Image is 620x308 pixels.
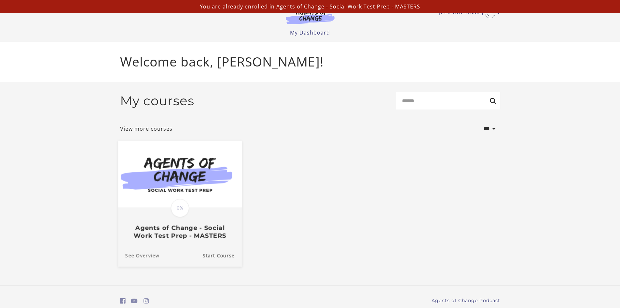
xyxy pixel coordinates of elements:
[125,224,234,239] h3: Agents of Change - Social Work Test Prep - MASTERS
[120,52,500,71] p: Welcome back, [PERSON_NAME]!
[432,297,500,304] a: Agents of Change Podcast
[120,296,126,306] a: https://www.facebook.com/groups/aswbtestprep (Open in a new window)
[3,3,617,10] p: You are already enrolled in Agents of Change - Social Work Test Prep - MASTERS
[144,296,149,306] a: https://www.instagram.com/agentsofchangeprep/ (Open in a new window)
[171,199,189,217] span: 0%
[131,296,138,306] a: https://www.youtube.com/c/AgentsofChangeTestPrepbyMeaganMitchell (Open in a new window)
[120,125,172,133] a: View more courses
[118,245,159,267] a: Agents of Change - Social Work Test Prep - MASTERS: See Overview
[439,8,497,18] a: Toggle menu
[120,298,126,304] i: https://www.facebook.com/groups/aswbtestprep (Open in a new window)
[131,298,138,304] i: https://www.youtube.com/c/AgentsofChangeTestPrepbyMeaganMitchell (Open in a new window)
[144,298,149,304] i: https://www.instagram.com/agentsofchangeprep/ (Open in a new window)
[202,245,241,267] a: Agents of Change - Social Work Test Prep - MASTERS: Resume Course
[290,29,330,36] a: My Dashboard
[120,93,194,109] h2: My courses
[279,9,341,24] img: Agents of Change Logo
